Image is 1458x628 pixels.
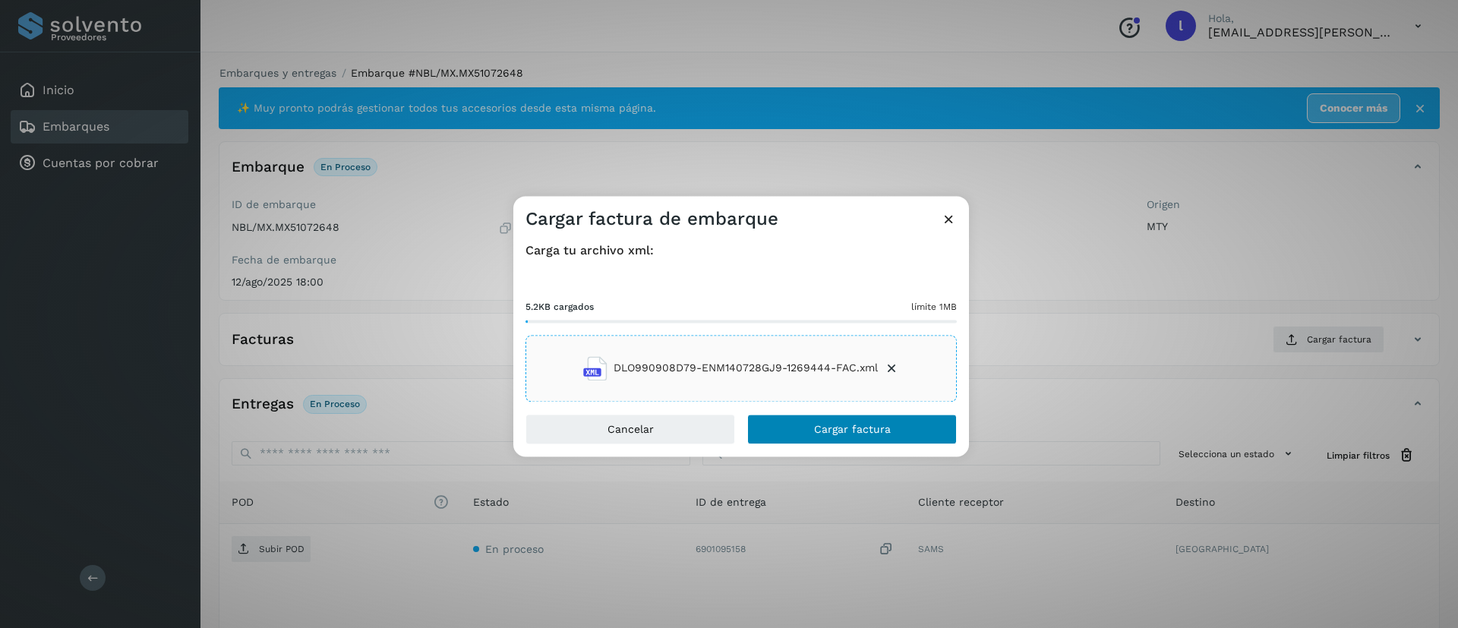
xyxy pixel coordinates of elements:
span: Cancelar [607,424,654,434]
span: límite 1MB [911,300,957,314]
button: Cargar factura [747,414,957,444]
span: DLO990908D79-ENM140728GJ9-1269444-FAC.xml [614,361,878,377]
h4: Carga tu archivo xml: [525,243,957,257]
span: Cargar factura [814,424,891,434]
span: 5.2KB cargados [525,300,594,314]
button: Cancelar [525,414,735,444]
h3: Cargar factura de embarque [525,208,778,230]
